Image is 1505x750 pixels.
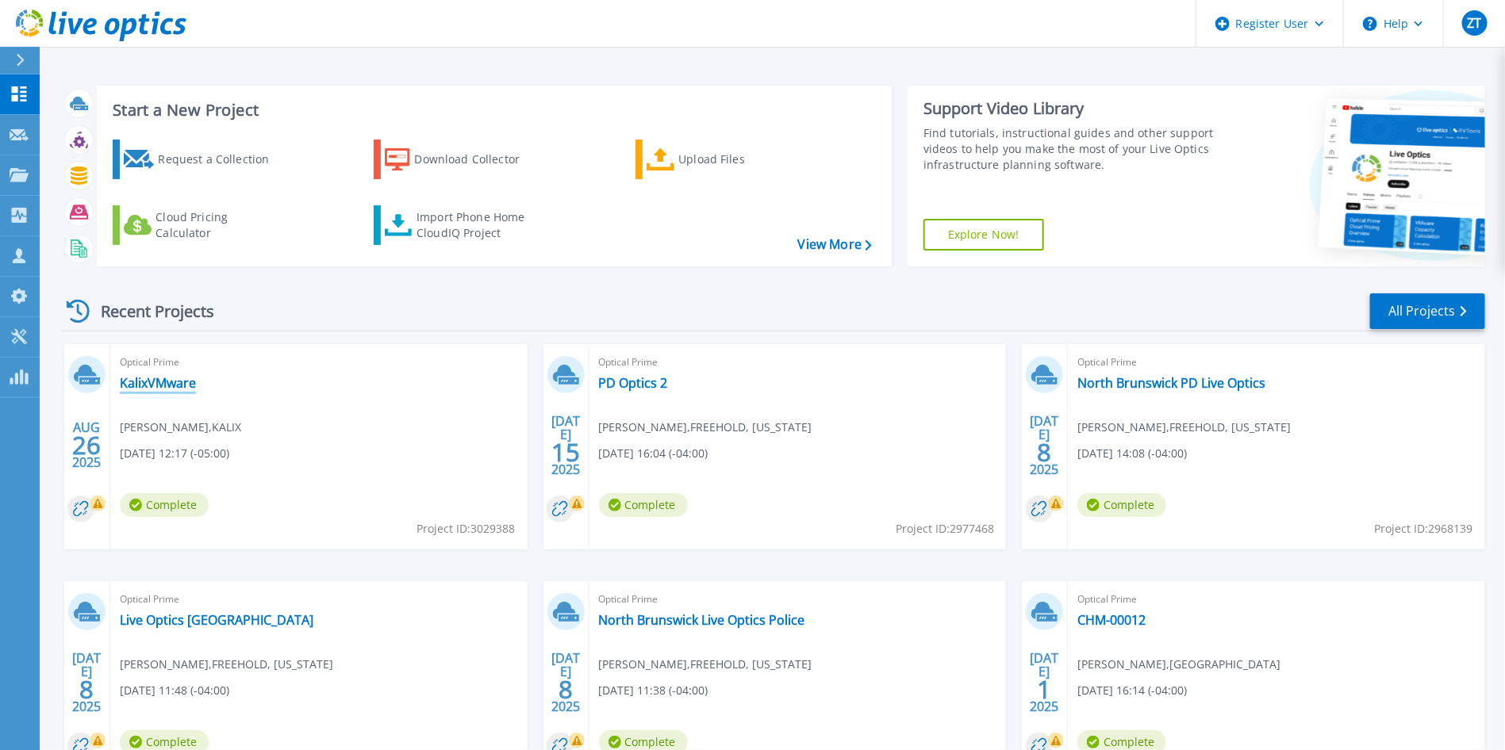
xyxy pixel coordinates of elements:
a: All Projects [1370,293,1485,329]
div: [DATE] 2025 [551,653,581,711]
div: Find tutorials, instructional guides and other support videos to help you make the most of your L... [923,125,1218,173]
a: Explore Now! [923,219,1044,251]
div: [DATE] 2025 [551,416,581,474]
a: Request a Collection [113,140,290,179]
a: CHM-00012 [1077,612,1146,628]
span: Optical Prime [120,354,518,371]
span: Complete [120,493,209,517]
span: [PERSON_NAME] , FREEHOLD, [US_STATE] [1077,419,1291,436]
div: Import Phone Home CloudIQ Project [417,209,540,241]
div: Download Collector [415,143,542,175]
div: Upload Files [678,143,805,175]
span: Optical Prime [1077,591,1476,608]
a: Cloud Pricing Calculator [113,205,290,245]
a: Download Collector [374,140,551,179]
div: [DATE] 2025 [1030,653,1060,711]
span: Optical Prime [599,591,997,608]
span: 26 [72,438,101,452]
span: [PERSON_NAME] , FREEHOLD, [US_STATE] [599,419,812,436]
span: ZT [1467,17,1481,29]
a: North Brunswick Live Optics Police [599,612,805,628]
a: North Brunswick PD Live Optics [1077,375,1265,391]
div: Support Video Library [923,98,1218,119]
div: Cloud Pricing Calculator [155,209,282,241]
a: PD Optics 2 [599,375,668,391]
span: [DATE] 16:04 (-04:00) [599,445,708,462]
a: KalixVMware [120,375,196,391]
h3: Start a New Project [113,101,871,119]
span: [DATE] 16:14 (-04:00) [1077,682,1187,699]
div: AUG 2025 [71,416,102,474]
a: View More [798,237,872,252]
span: Complete [1077,493,1166,517]
div: Recent Projects [61,292,236,331]
span: Project ID: 2977468 [896,520,994,538]
a: Live Optics [GEOGRAPHIC_DATA] [120,612,313,628]
span: [DATE] 11:38 (-04:00) [599,682,708,699]
span: 8 [1038,446,1052,459]
span: 15 [551,446,580,459]
span: 8 [559,683,573,696]
span: Project ID: 2968139 [1375,520,1473,538]
div: Request a Collection [158,143,285,175]
span: [PERSON_NAME] , KALIX [120,419,241,436]
span: [DATE] 12:17 (-05:00) [120,445,229,462]
span: [PERSON_NAME] , FREEHOLD, [US_STATE] [599,656,812,673]
span: Project ID: 3029388 [417,520,516,538]
span: Complete [599,493,688,517]
a: Upload Files [635,140,812,179]
span: [PERSON_NAME] , [GEOGRAPHIC_DATA] [1077,656,1280,673]
span: Optical Prime [120,591,518,608]
span: Optical Prime [1077,354,1476,371]
span: 1 [1038,683,1052,696]
span: 8 [79,683,94,696]
span: [DATE] 11:48 (-04:00) [120,682,229,699]
div: [DATE] 2025 [1030,416,1060,474]
div: [DATE] 2025 [71,653,102,711]
span: [PERSON_NAME] , FREEHOLD, [US_STATE] [120,656,333,673]
span: [DATE] 14:08 (-04:00) [1077,445,1187,462]
span: Optical Prime [599,354,997,371]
